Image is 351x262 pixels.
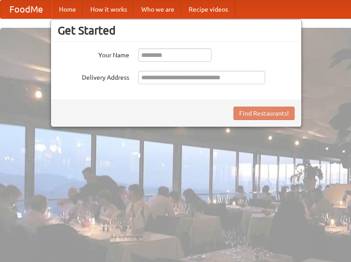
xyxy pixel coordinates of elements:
[58,48,129,60] label: Your Name
[58,71,129,82] label: Delivery Address
[134,0,182,18] a: Who we are
[58,24,295,37] h3: Get Started
[52,0,83,18] a: Home
[0,0,52,18] a: FoodMe
[233,107,295,120] button: Find Restaurants!
[83,0,134,18] a: How it works
[182,0,235,18] a: Recipe videos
